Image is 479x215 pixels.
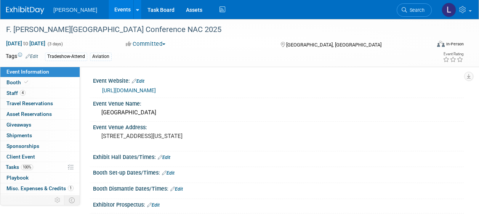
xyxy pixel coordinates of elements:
span: 1 [68,185,74,191]
img: ExhibitDay [6,6,44,14]
div: Event Venue Name: [93,98,464,107]
div: Event Format [397,40,464,51]
button: Committed [123,40,168,48]
a: Booth [0,77,80,88]
span: 4 [20,90,26,96]
span: Asset Reservations [6,111,52,117]
span: Search [407,7,425,13]
a: Staff4 [0,88,80,98]
div: Booth Dismantle Dates/Times: [93,183,464,193]
a: Client Event [0,152,80,162]
span: Travel Reservations [6,100,53,106]
span: Playbook [6,175,29,181]
div: [GEOGRAPHIC_DATA] [99,107,458,119]
div: Event Venue Address: [93,122,464,131]
div: F. [PERSON_NAME][GEOGRAPHIC_DATA] Conference NAC 2025 [3,23,425,37]
a: Shipments [0,130,80,141]
a: Edit [162,170,175,176]
span: Booth [6,79,30,85]
span: (3 days) [47,42,63,47]
a: Edit [132,79,144,84]
span: [DATE] [DATE] [6,40,46,47]
a: Asset Reservations [0,109,80,119]
div: Event Website: [93,75,464,85]
td: Toggle Event Tabs [64,195,80,205]
span: [PERSON_NAME] [53,7,97,13]
a: Misc. Expenses & Credits1 [0,183,80,194]
div: Booth Set-up Dates/Times: [93,167,464,177]
div: Aviation [90,53,112,61]
td: Personalize Event Tab Strip [51,195,64,205]
span: 100% [21,164,33,170]
td: Tags [6,52,38,61]
a: Travel Reservations [0,98,80,109]
a: Edit [170,186,183,192]
img: Format-Inperson.png [437,41,445,47]
span: Staff [6,90,26,96]
a: Tasks100% [0,162,80,172]
div: Event Rating [443,52,463,56]
a: [URL][DOMAIN_NAME] [102,87,156,93]
a: Search [397,3,432,17]
span: Giveaways [6,122,31,128]
a: Edit [26,54,38,59]
span: Client Event [6,154,35,160]
span: Shipments [6,132,32,138]
a: Edit [147,202,160,208]
div: Tradeshow-Attend [45,53,87,61]
a: Event Information [0,67,80,77]
div: Exhibit Hall Dates/Times: [93,151,464,161]
span: Misc. Expenses & Credits [6,185,74,191]
pre: [STREET_ADDRESS][US_STATE] [101,133,239,140]
span: Sponsorships [6,143,39,149]
span: Tasks [6,164,33,170]
a: Playbook [0,173,80,183]
span: Event Information [6,69,49,75]
div: Exhibitor Prospectus: [93,199,464,209]
span: to [22,40,29,47]
a: Sponsorships [0,141,80,151]
img: Lindsey Wolanczyk [442,3,456,17]
div: In-Person [446,41,464,47]
a: Edit [158,155,170,160]
i: Booth reservation complete [24,80,28,84]
a: Giveaways [0,120,80,130]
span: [GEOGRAPHIC_DATA], [GEOGRAPHIC_DATA] [286,42,381,48]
